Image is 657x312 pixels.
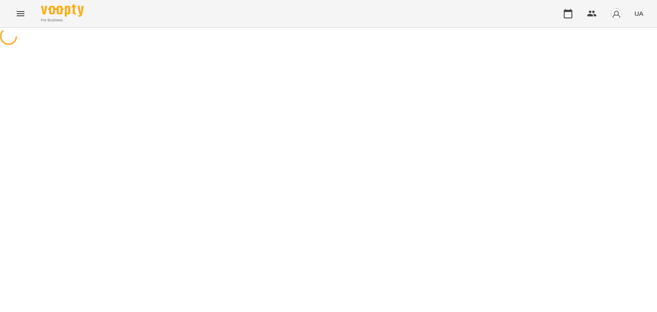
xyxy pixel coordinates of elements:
span: For Business [41,18,84,23]
span: UA [634,9,643,18]
img: Voopty Logo [41,4,84,17]
button: UA [631,6,647,21]
img: avatar_s.png [610,8,622,20]
button: Menu [10,3,31,24]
